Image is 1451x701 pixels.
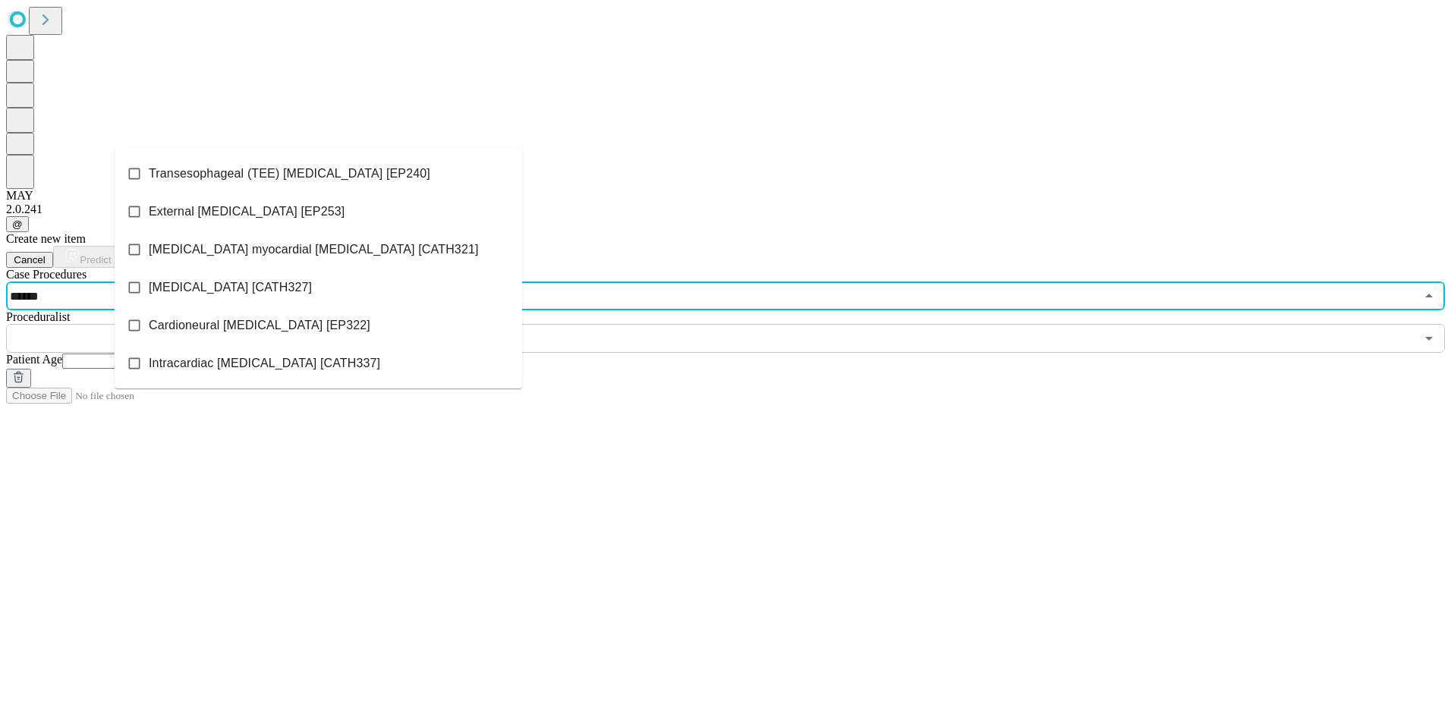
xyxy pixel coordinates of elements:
[14,254,46,266] span: Cancel
[1418,285,1440,306] button: Close
[6,216,29,232] button: @
[6,268,87,281] span: Scheduled Procedure
[149,165,430,183] span: Transesophageal (TEE) [MEDICAL_DATA] [EP240]
[149,316,370,335] span: Cardioneural [MEDICAL_DATA] [EP322]
[6,189,1445,203] div: MAY
[6,232,86,245] span: Create new item
[6,353,62,366] span: Patient Age
[53,246,123,268] button: Predict
[1418,328,1440,349] button: Open
[149,203,345,221] span: External [MEDICAL_DATA] [EP253]
[6,252,53,268] button: Cancel
[6,310,70,323] span: Proceduralist
[149,240,479,259] span: [MEDICAL_DATA] myocardial [MEDICAL_DATA] [CATH321]
[149,278,312,297] span: [MEDICAL_DATA] [CATH327]
[149,354,380,373] span: Intracardiac [MEDICAL_DATA] [CATH337]
[80,254,111,266] span: Predict
[12,218,23,230] span: @
[6,203,1445,216] div: 2.0.241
